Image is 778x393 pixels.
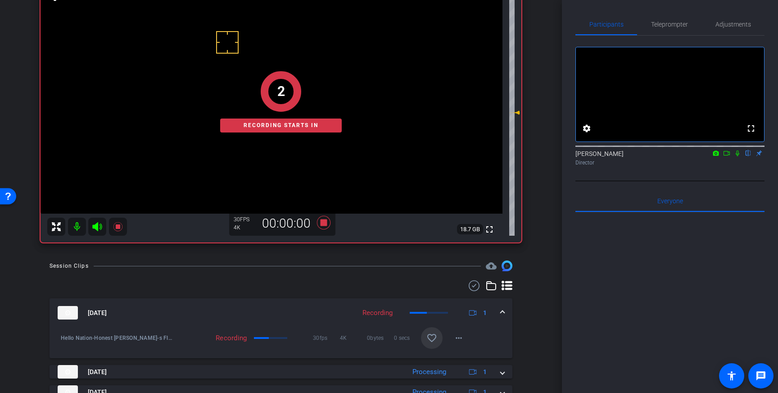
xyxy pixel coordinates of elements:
span: 30fps [313,334,340,343]
img: thumb-nail [58,365,78,379]
mat-icon: more_horiz [453,333,464,343]
div: Session Clips [50,261,89,270]
div: Recording [358,308,397,318]
div: 2 [277,81,285,101]
div: Director [575,159,764,167]
span: Hello Nation-Honest [PERSON_NAME]-s Flooring-2025-09-18-13-08-35-932-0 [61,334,173,343]
div: thumb-nail[DATE]Recording1 [50,327,512,358]
div: Recording [173,334,251,343]
span: Participants [589,21,624,27]
mat-expansion-panel-header: thumb-nail[DATE]Processing1 [50,365,512,379]
mat-icon: flip [743,149,754,157]
span: 4K [340,334,367,343]
span: 0 secs [394,334,421,343]
mat-icon: settings [581,123,592,134]
span: 1 [483,367,487,377]
span: Adjustments [715,21,751,27]
span: Destinations for your clips [486,260,497,271]
mat-icon: favorite_border [426,333,437,343]
span: [DATE] [88,367,107,377]
mat-expansion-panel-header: thumb-nail[DATE]Recording1 [50,298,512,327]
div: Processing [408,367,451,377]
div: Recording starts in [220,119,342,133]
img: thumb-nail [58,306,78,320]
span: [DATE] [88,308,107,318]
div: [PERSON_NAME] [575,149,764,167]
mat-icon: fullscreen [746,123,756,134]
mat-icon: message [755,370,766,381]
span: 0bytes [367,334,394,343]
mat-icon: cloud_upload [486,260,497,271]
span: 1 [483,308,487,318]
img: Session clips [502,260,512,271]
mat-icon: accessibility [726,370,737,381]
span: Everyone [657,198,683,204]
span: Teleprompter [651,21,688,27]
